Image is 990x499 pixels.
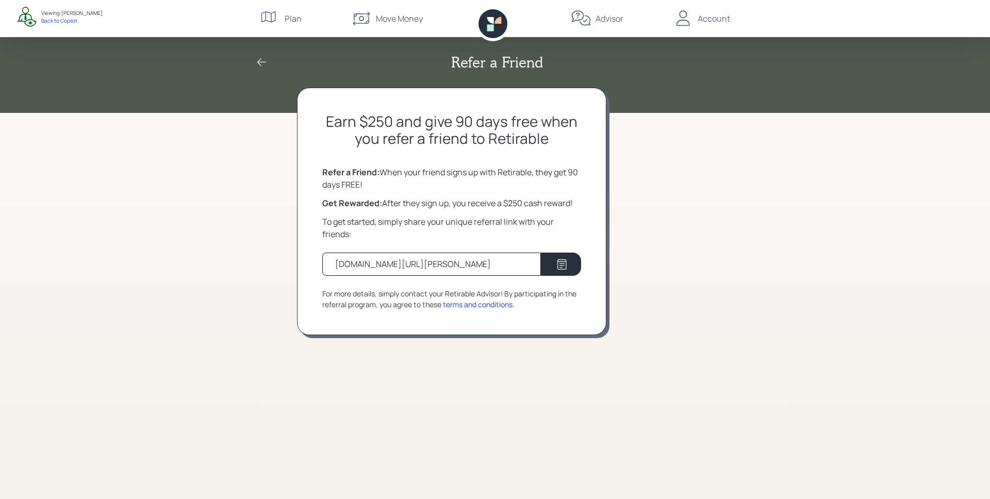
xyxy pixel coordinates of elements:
[322,167,379,178] b: Refer a Friend:
[285,12,302,25] div: Plan
[322,215,581,240] div: To get started, simply share your unique referral link with your friends:
[698,12,730,25] div: Account
[596,12,623,25] div: Advisor
[322,197,382,209] b: Get Rewarded:
[322,166,581,191] div: When your friend signs up with Retirable, they get 90 days FREE!
[41,17,103,24] div: Back to Copilot
[322,288,581,310] div: For more details, simply contact your Retirable Advisor! By participating in the referral program...
[322,197,581,209] div: After they sign up, you receive a $250 cash reward!
[41,9,103,17] div: Viewing: [PERSON_NAME]
[443,299,513,310] div: terms and conditions
[376,12,423,25] div: Move Money
[322,113,581,147] h2: Earn $250 and give 90 days free when you refer a friend to Retirable
[451,54,543,71] h2: Refer a Friend
[335,258,491,270] div: [DOMAIN_NAME][URL][PERSON_NAME]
